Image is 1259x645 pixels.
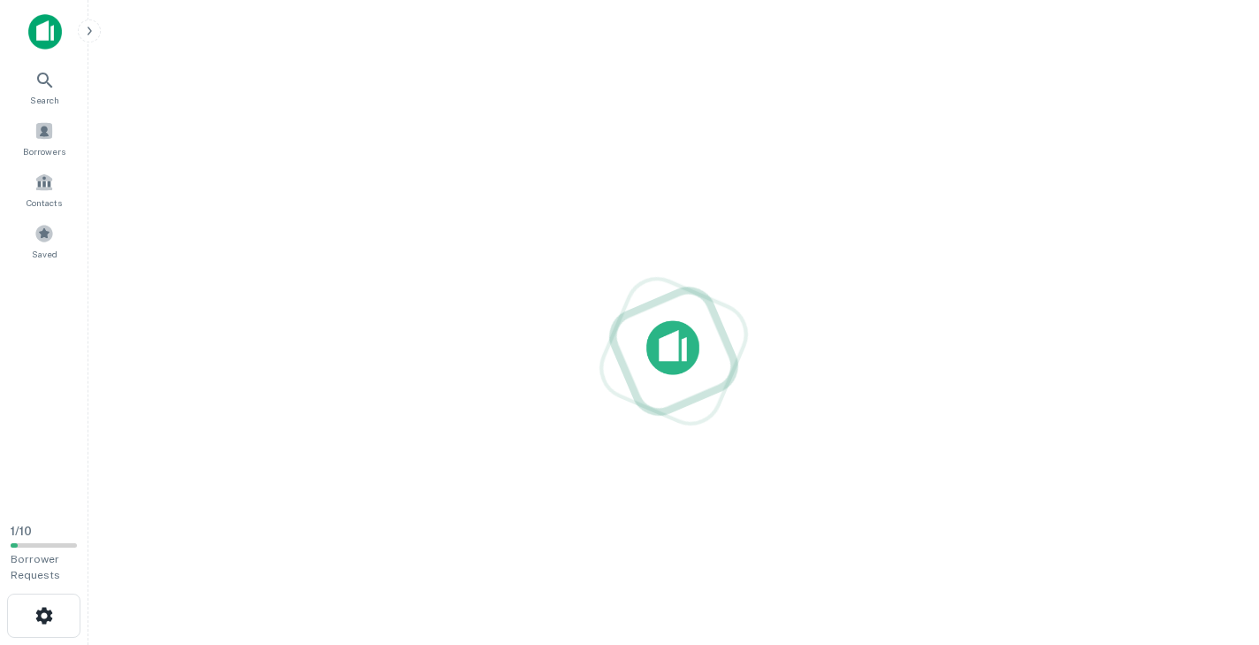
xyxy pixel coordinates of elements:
[5,114,83,162] a: Borrowers
[11,553,60,581] span: Borrower Requests
[11,525,32,538] span: 1 / 10
[27,196,62,210] span: Contacts
[30,93,59,107] span: Search
[5,217,83,265] a: Saved
[32,247,57,261] span: Saved
[23,144,65,158] span: Borrowers
[28,14,62,50] img: capitalize-icon.png
[5,63,83,111] a: Search
[5,165,83,213] a: Contacts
